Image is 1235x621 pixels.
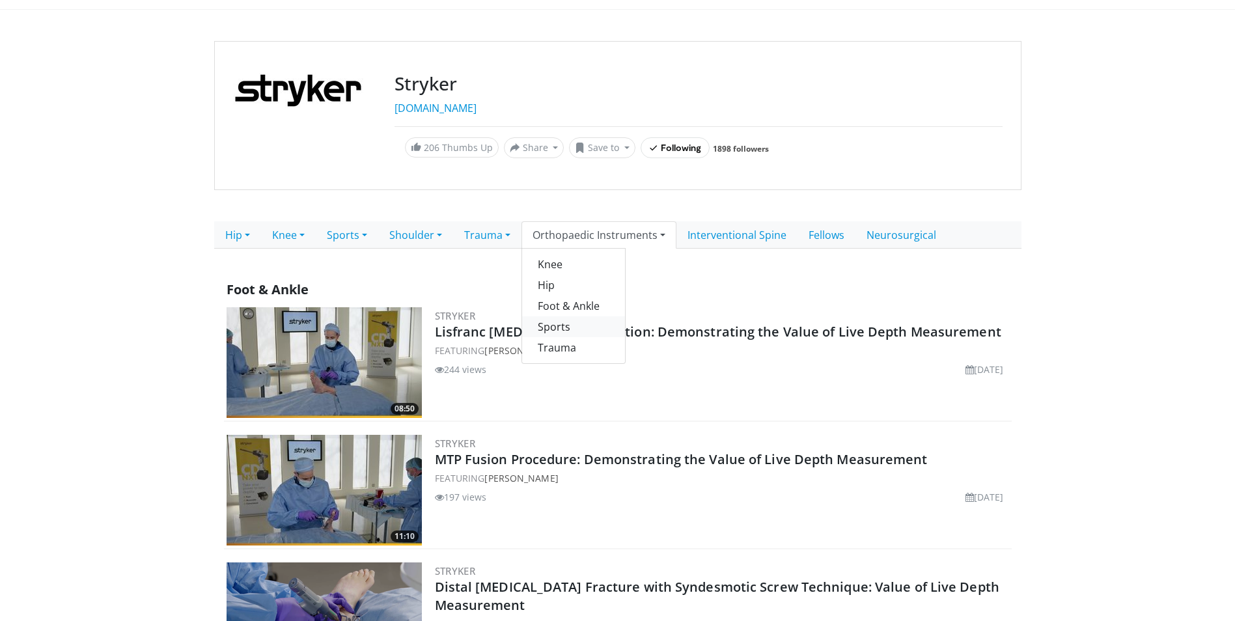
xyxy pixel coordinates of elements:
a: Stryker [435,437,476,450]
a: Trauma [453,221,521,249]
a: Stryker [435,564,476,577]
a: Knee [261,221,316,249]
div: FEATURING [435,471,1009,485]
span: 206 [424,141,439,154]
img: ce5bd40c-37e2-411a-9a96-4ad0602dca66.300x170_q85_crop-smart_upscale.jpg [227,307,422,418]
li: 244 views [435,363,487,376]
a: Lisfranc [MEDICAL_DATA] Fixation: Demonstrating the Value of Live Depth Measurement [435,323,1001,340]
a: Interventional Spine [676,221,798,249]
a: 206 Thumbs Up [405,137,499,158]
span: Foot & Ankle [227,281,309,298]
div: FEATURING [435,344,1009,357]
img: 4e206a7c-fab6-4beb-a154-9fa14b5f5376.300x170_q85_crop-smart_upscale.jpg [227,435,422,545]
li: [DATE] [965,363,1004,376]
a: Shoulder [378,221,453,249]
a: [PERSON_NAME] [484,344,558,357]
a: Trauma [522,337,625,358]
a: Sports [522,316,625,337]
a: Foot & Ankle [522,296,625,316]
a: MTP Fusion Procedure: Demonstrating the Value of Live Depth Measurement [435,450,928,468]
a: Hip [214,221,261,249]
a: Sports [316,221,378,249]
span: 08:50 [391,403,419,415]
a: Knee [522,254,625,275]
a: 11:10 [227,435,422,545]
button: Following [641,137,710,158]
a: Distal [MEDICAL_DATA] Fracture with Syndesmotic Screw Technique: Value of Live Depth Measurement [435,578,999,614]
a: Fellows [798,221,855,249]
a: 1898 followers [713,143,769,154]
a: [PERSON_NAME] [484,472,558,484]
a: Orthopaedic Instruments [521,221,676,249]
a: [DOMAIN_NAME] [395,101,477,115]
h3: Stryker [395,73,1003,95]
a: Hip [522,275,625,296]
button: Share [504,137,564,158]
button: Save to [569,137,635,158]
a: Stryker [435,309,476,322]
a: Neurosurgical [855,221,947,249]
span: 11:10 [391,531,419,542]
a: 08:50 [227,307,422,418]
li: 197 views [435,490,487,504]
li: [DATE] [965,490,1004,504]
